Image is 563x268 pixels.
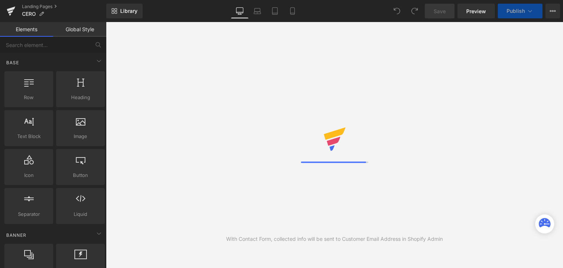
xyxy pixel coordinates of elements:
a: Tablet [266,4,284,18]
span: Base [5,59,20,66]
span: Preview [466,7,486,15]
a: Laptop [249,4,266,18]
span: Separator [7,210,51,218]
a: Preview [457,4,495,18]
span: Publish [507,8,525,14]
a: Landing Pages [22,4,106,10]
div: With Contact Form, collected info will be sent to Customer Email Address in Shopify Admin [226,235,443,243]
span: Liquid [58,210,103,218]
span: Row [7,94,51,101]
button: Publish [498,4,542,18]
span: Button [58,171,103,179]
a: Global Style [53,22,106,37]
span: Text Block [7,133,51,140]
button: Redo [407,4,422,18]
span: Banner [5,232,27,239]
span: CERO [22,11,36,17]
a: New Library [106,4,143,18]
button: Undo [390,4,404,18]
span: Save [434,7,446,15]
button: More [545,4,560,18]
span: Heading [58,94,103,101]
span: Image [58,133,103,140]
span: Icon [7,171,51,179]
a: Desktop [231,4,249,18]
span: Library [120,8,137,14]
a: Mobile [284,4,301,18]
